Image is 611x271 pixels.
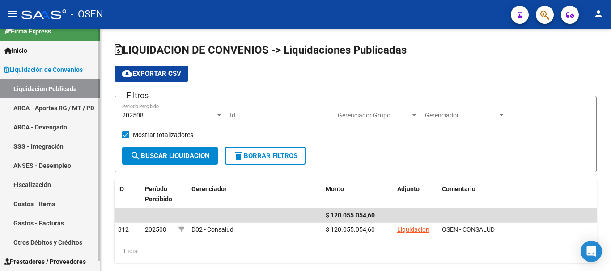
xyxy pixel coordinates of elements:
datatable-header-cell: Comentario [438,179,597,219]
span: Gerenciador Grupo [338,112,410,119]
mat-icon: cloud_download [122,68,132,79]
span: Monto [326,185,344,192]
span: Prestadores / Proveedores [4,257,86,267]
button: Borrar Filtros [225,147,305,165]
span: Adjunto [397,185,420,192]
button: Buscar Liquidacion [122,147,218,165]
span: Firma Express [4,26,51,36]
span: 202508 [122,112,144,119]
span: LIQUIDACION DE CONVENIOS -> Liquidaciones Publicadas [115,44,407,56]
div: $ 120.055.054,60 [326,225,390,235]
mat-icon: delete [233,150,244,161]
mat-icon: menu [7,8,18,19]
span: D02 - Consalud [191,226,233,233]
span: 202508 [145,226,166,233]
datatable-header-cell: Adjunto [394,179,438,219]
span: - OSEN [71,4,103,24]
span: Liquidación de Convenios [4,65,83,75]
span: OSEN - CONSALUD [442,226,495,233]
datatable-header-cell: Monto [322,179,394,219]
mat-icon: search [130,150,141,161]
datatable-header-cell: Gerenciador [188,179,322,219]
span: Borrar Filtros [233,152,297,160]
span: Buscar Liquidacion [130,152,210,160]
span: Período Percibido [145,185,172,203]
datatable-header-cell: ID [115,179,141,219]
span: Exportar CSV [122,70,181,78]
span: Gerenciador [191,185,227,192]
button: Exportar CSV [115,66,188,82]
span: Gerenciador [425,112,497,119]
span: 312 [118,226,129,233]
div: 1 total [115,240,597,263]
span: Comentario [442,185,475,192]
datatable-header-cell: Período Percibido [141,179,175,219]
h3: Filtros [122,89,153,102]
div: Open Intercom Messenger [581,241,602,262]
span: Mostrar totalizadores [133,129,193,140]
span: ID [118,185,124,192]
span: $ 120.055.054,60 [326,212,375,219]
mat-icon: person [593,8,604,19]
span: Inicio [4,46,27,55]
a: Liquidación [397,226,429,233]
